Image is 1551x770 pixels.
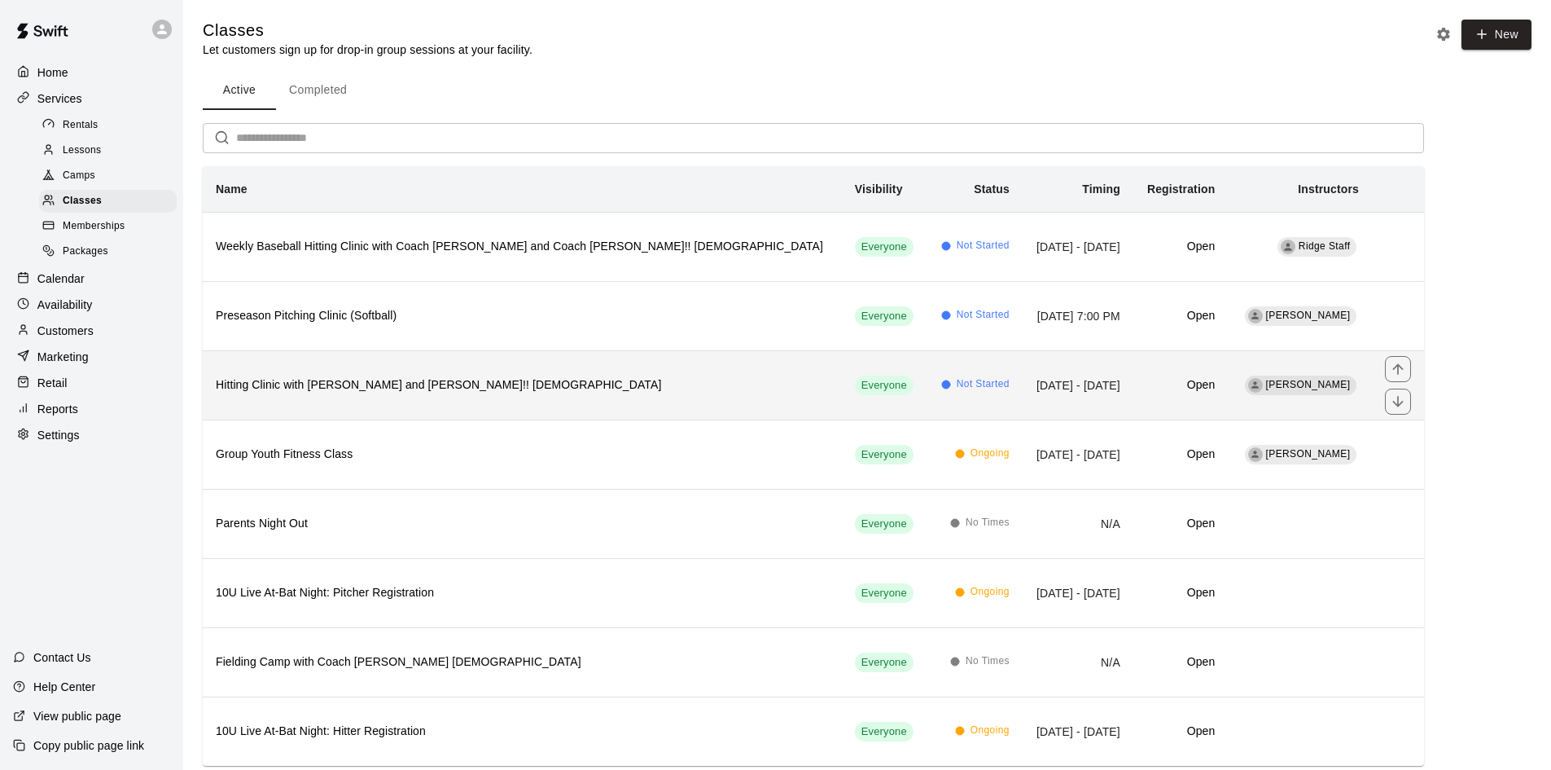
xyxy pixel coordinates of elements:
b: Registration [1147,183,1215,196]
a: Home [13,60,170,85]
p: Customers [37,323,94,339]
a: Classes [39,189,183,214]
div: This service is visible to all of your customers [855,237,914,257]
span: Ridge Staff [1299,240,1351,252]
a: Services [13,86,170,111]
div: This service is visible to all of your customers [855,583,914,603]
span: Everyone [855,655,914,671]
a: Memberships [39,214,183,240]
div: Classes [39,190,177,213]
b: Visibility [855,183,903,196]
p: Contact Us [33,649,91,666]
p: Reports [37,401,78,417]
h5: Classes [203,20,532,42]
table: simple table [203,166,1424,766]
span: Lessons [63,143,102,159]
span: Memberships [63,218,125,235]
h6: Open [1146,515,1215,533]
span: Not Started [957,307,1010,323]
td: [DATE] 7:00 PM [1023,281,1133,350]
h6: Preseason Pitching Clinic (Softball) [216,307,829,325]
div: Bryce Dahnert [1248,309,1263,323]
p: View public page [33,708,121,724]
p: Home [37,64,68,81]
div: Packages [39,240,177,263]
td: N/A [1023,627,1133,697]
td: [DATE] - [DATE] [1023,212,1133,281]
a: Rentals [39,112,183,138]
button: New [1461,20,1531,50]
button: Active [203,71,276,110]
h6: Open [1146,238,1215,256]
p: Availability [37,297,93,313]
div: This service is visible to all of your customers [855,445,914,464]
span: Everyone [855,378,914,394]
a: Settings [13,423,170,447]
span: Everyone [855,586,914,601]
b: Timing [1082,183,1120,196]
span: Rentals [63,117,99,134]
span: Ongoing [970,723,1010,739]
div: This service is visible to all of your customers [855,376,914,395]
p: Copy public page link [33,737,144,754]
span: Packages [63,244,108,260]
p: Services [37,90,82,107]
h6: Open [1146,723,1215,741]
a: Packages [39,240,183,265]
span: Classes [63,193,102,209]
div: Cayden Sparks [1248,378,1263,393]
p: Calendar [37,271,85,287]
div: Reports [13,397,170,421]
span: Everyone [855,724,914,740]
div: Memberships [39,215,177,238]
b: Name [216,183,248,196]
h6: Parents Night Out [216,515,829,533]
div: This service is visible to all of your customers [855,514,914,534]
p: Retail [37,375,68,391]
span: [PERSON_NAME] [1266,448,1351,460]
div: Camps [39,165,177,187]
p: Help Center [33,679,95,695]
td: [DATE] - [DATE] [1023,350,1133,420]
p: Let customers sign up for drop-in group sessions at your facility. [203,42,532,58]
button: move item down [1385,389,1411,415]
h6: 10U Live At-Bat Night: Hitter Registration [216,723,829,741]
h6: 10U Live At-Bat Night: Pitcher Registration [216,584,829,602]
span: Not Started [957,376,1010,393]
div: Rentals [39,114,177,137]
div: This service is visible to all of your customers [855,722,914,741]
span: Everyone [855,309,914,324]
td: N/A [1023,489,1133,558]
td: [DATE] - [DATE] [1023,697,1133,766]
h6: Fielding Camp with Coach [PERSON_NAME] [DEMOGRAPHIC_DATA] [216,653,829,671]
h6: Open [1146,307,1215,325]
h6: Weekly Baseball Hitting Clinic with Coach [PERSON_NAME] and Coach [PERSON_NAME]!! [DEMOGRAPHIC_DATA] [216,238,829,256]
div: This service is visible to all of your customers [855,653,914,672]
span: Everyone [855,240,914,255]
span: No Times [966,515,1010,531]
p: Settings [37,427,80,443]
td: [DATE] - [DATE] [1023,420,1133,489]
a: Marketing [13,345,170,369]
h6: Open [1146,653,1215,671]
a: Calendar [13,266,170,291]
div: This service is visible to all of your customers [855,306,914,326]
b: Status [974,183,1010,196]
span: Everyone [855,517,914,532]
span: Everyone [855,447,914,463]
div: Retail [13,371,170,395]
b: Instructors [1298,183,1359,196]
div: Availability [13,293,170,317]
span: [PERSON_NAME] [1266,310,1351,321]
button: Classes settings [1431,22,1456,46]
button: Completed [276,71,360,110]
a: Camps [39,164,183,189]
a: Customers [13,319,170,343]
h6: Open [1146,446,1215,464]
